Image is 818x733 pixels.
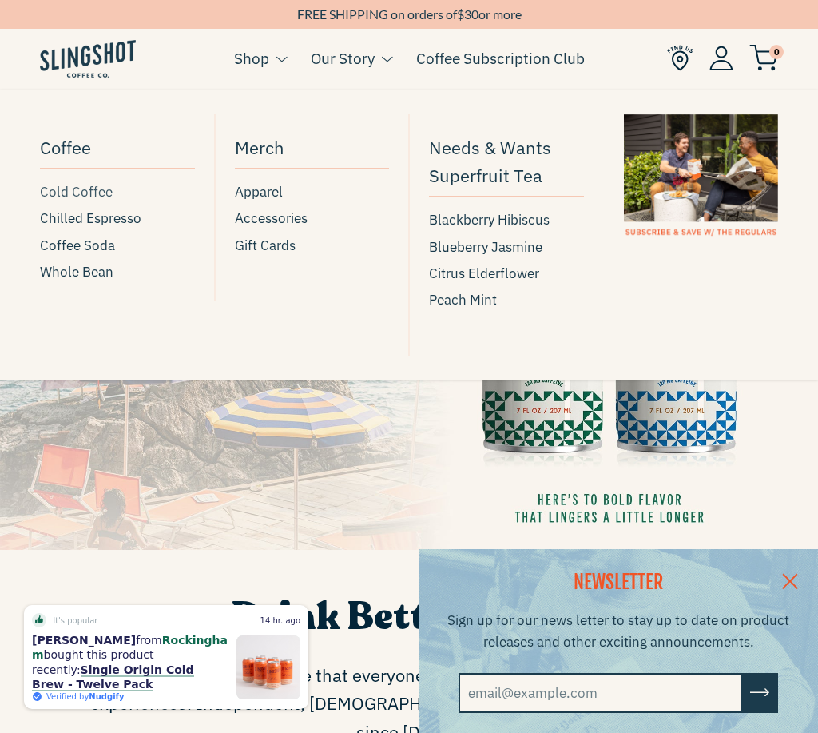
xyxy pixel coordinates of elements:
a: Coffee [40,129,195,169]
h2: NEWSLETTER [439,569,798,596]
span: Citrus Elderflower [429,263,539,285]
a: Citrus Elderflower [429,263,584,285]
a: Our Story [311,46,375,70]
a: Peach Mint [429,289,584,311]
span: Gift Cards [235,235,296,257]
a: Merch [235,129,390,169]
a: 0 [749,49,778,68]
a: Cold Coffee [40,181,195,203]
span: Merch [235,133,284,161]
a: Apparel [235,181,390,203]
span: 0 [769,45,784,59]
input: email@example.com [459,673,743,713]
span: Apparel [235,181,283,203]
a: Gift Cards [235,235,390,257]
a: Chilled Espresso [40,208,195,229]
a: Blueberry Jasmine [429,237,584,258]
span: Needs & Wants Superfruit Tea [429,133,584,189]
span: Blueberry Jasmine [429,237,542,258]
span: Chilled Espresso [40,208,141,229]
span: Accessories [235,208,308,229]
img: Find Us [667,45,693,71]
a: Shop [234,46,269,70]
img: Account [709,46,733,70]
a: Needs & Wants Superfruit Tea [429,129,584,197]
a: Accessories [235,208,390,229]
span: Coffee [40,133,91,161]
img: cart [749,45,778,71]
span: 30 [464,6,478,22]
span: Blackberry Hibiscus [429,209,550,231]
span: Coffee Soda [40,235,115,257]
a: Whole Bean [40,261,195,283]
a: Coffee Soda [40,235,195,257]
span: Whole Bean [40,261,113,283]
a: Coffee Subscription Club [416,46,585,70]
span: $ [457,6,464,22]
span: Peach Mint [429,289,497,311]
span: Cold Coffee [40,181,113,203]
a: Blackberry Hibiscus [429,209,584,231]
p: Sign up for our news letter to stay up to date on product releases and other exciting announcements. [439,610,798,653]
